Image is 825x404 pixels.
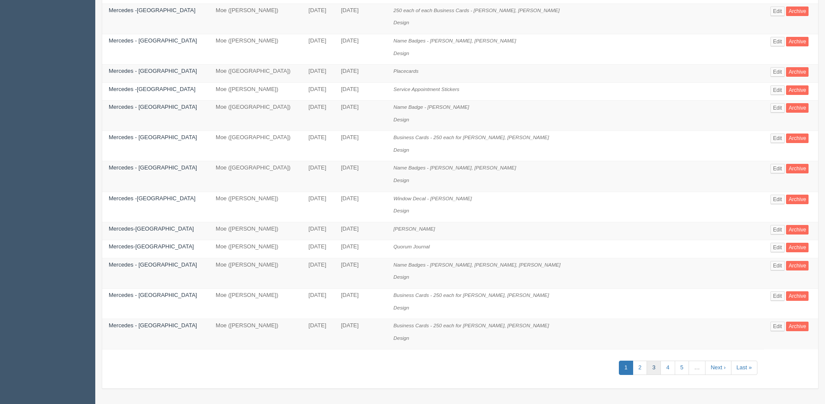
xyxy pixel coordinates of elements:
[619,361,633,375] a: 1
[209,319,302,349] td: Moe ([PERSON_NAME])
[302,192,334,222] td: [DATE]
[334,319,387,349] td: [DATE]
[786,322,809,331] a: Archive
[209,82,302,101] td: Moe ([PERSON_NAME])
[786,243,809,252] a: Archive
[209,192,302,222] td: Moe ([PERSON_NAME])
[393,20,409,25] i: Design
[660,361,675,375] a: 4
[786,37,809,46] a: Archive
[302,65,334,83] td: [DATE]
[302,288,334,319] td: [DATE]
[770,322,785,331] a: Edit
[109,261,197,268] a: Mercedes - [GEOGRAPHIC_DATA]
[770,37,785,46] a: Edit
[393,292,549,298] i: Business Cards - 250 each for [PERSON_NAME], [PERSON_NAME]
[109,7,195,13] a: Mercedes -[GEOGRAPHIC_DATA]
[109,134,197,140] a: Mercedes - [GEOGRAPHIC_DATA]
[393,226,435,231] i: [PERSON_NAME]
[393,262,560,267] i: Name Badges - [PERSON_NAME], [PERSON_NAME], [PERSON_NAME]
[770,134,785,143] a: Edit
[302,240,334,258] td: [DATE]
[209,258,302,288] td: Moe ([PERSON_NAME])
[209,240,302,258] td: Moe ([PERSON_NAME])
[334,192,387,222] td: [DATE]
[393,208,409,213] i: Design
[786,67,809,77] a: Archive
[786,103,809,113] a: Archive
[209,3,302,34] td: Moe ([PERSON_NAME])
[393,274,409,280] i: Design
[334,222,387,240] td: [DATE]
[334,240,387,258] td: [DATE]
[302,34,334,64] td: [DATE]
[302,131,334,161] td: [DATE]
[209,34,302,64] td: Moe ([PERSON_NAME])
[334,131,387,161] td: [DATE]
[786,261,809,270] a: Archive
[731,361,757,375] a: Last »
[393,177,409,183] i: Design
[109,37,197,44] a: Mercedes - [GEOGRAPHIC_DATA]
[109,86,195,92] a: Mercedes -[GEOGRAPHIC_DATA]
[770,243,785,252] a: Edit
[209,131,302,161] td: Moe ([GEOGRAPHIC_DATA])
[770,85,785,95] a: Edit
[770,103,785,113] a: Edit
[109,104,197,110] a: Mercedes - [GEOGRAPHIC_DATA]
[302,3,334,34] td: [DATE]
[393,134,549,140] i: Business Cards - 250 each for [PERSON_NAME], [PERSON_NAME]
[209,101,302,131] td: Moe ([GEOGRAPHIC_DATA])
[393,335,409,341] i: Design
[393,323,549,328] i: Business Cards - 250 each for [PERSON_NAME], [PERSON_NAME]
[786,195,809,204] a: Archive
[109,164,197,171] a: Mercedes - [GEOGRAPHIC_DATA]
[770,164,785,173] a: Edit
[770,67,785,77] a: Edit
[770,195,785,204] a: Edit
[302,101,334,131] td: [DATE]
[109,195,195,202] a: Mercedes -[GEOGRAPHIC_DATA]
[393,86,459,92] i: Service Appointment Stickers
[647,361,661,375] a: 3
[109,243,194,250] a: Mercedes-[GEOGRAPHIC_DATA]
[302,222,334,240] td: [DATE]
[109,322,197,329] a: Mercedes - [GEOGRAPHIC_DATA]
[302,82,334,101] td: [DATE]
[393,244,430,249] i: Quorum Journal
[393,165,516,170] i: Name Badges - [PERSON_NAME], [PERSON_NAME]
[109,68,197,74] a: Mercedes - [GEOGRAPHIC_DATA]
[393,68,418,74] i: Placecards
[334,288,387,319] td: [DATE]
[689,361,705,375] a: …
[393,7,560,13] i: 250 each of each Business Cards - [PERSON_NAME], [PERSON_NAME]
[786,291,809,301] a: Archive
[334,258,387,288] td: [DATE]
[334,3,387,34] td: [DATE]
[334,161,387,192] td: [DATE]
[705,361,731,375] a: Next ›
[334,65,387,83] td: [DATE]
[302,258,334,288] td: [DATE]
[786,164,809,173] a: Archive
[334,34,387,64] td: [DATE]
[393,50,409,56] i: Design
[770,291,785,301] a: Edit
[109,225,194,232] a: Mercedes-[GEOGRAPHIC_DATA]
[393,147,409,153] i: Design
[770,7,785,16] a: Edit
[334,82,387,101] td: [DATE]
[675,361,689,375] a: 5
[209,222,302,240] td: Moe ([PERSON_NAME])
[770,261,785,270] a: Edit
[393,195,472,201] i: Window Decal - [PERSON_NAME]
[786,85,809,95] a: Archive
[633,361,647,375] a: 2
[393,117,409,122] i: Design
[393,104,469,110] i: Name Badge - [PERSON_NAME]
[209,161,302,192] td: Moe ([GEOGRAPHIC_DATA])
[393,38,516,43] i: Name Badges - [PERSON_NAME], [PERSON_NAME]
[786,225,809,235] a: Archive
[393,305,409,310] i: Design
[786,134,809,143] a: Archive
